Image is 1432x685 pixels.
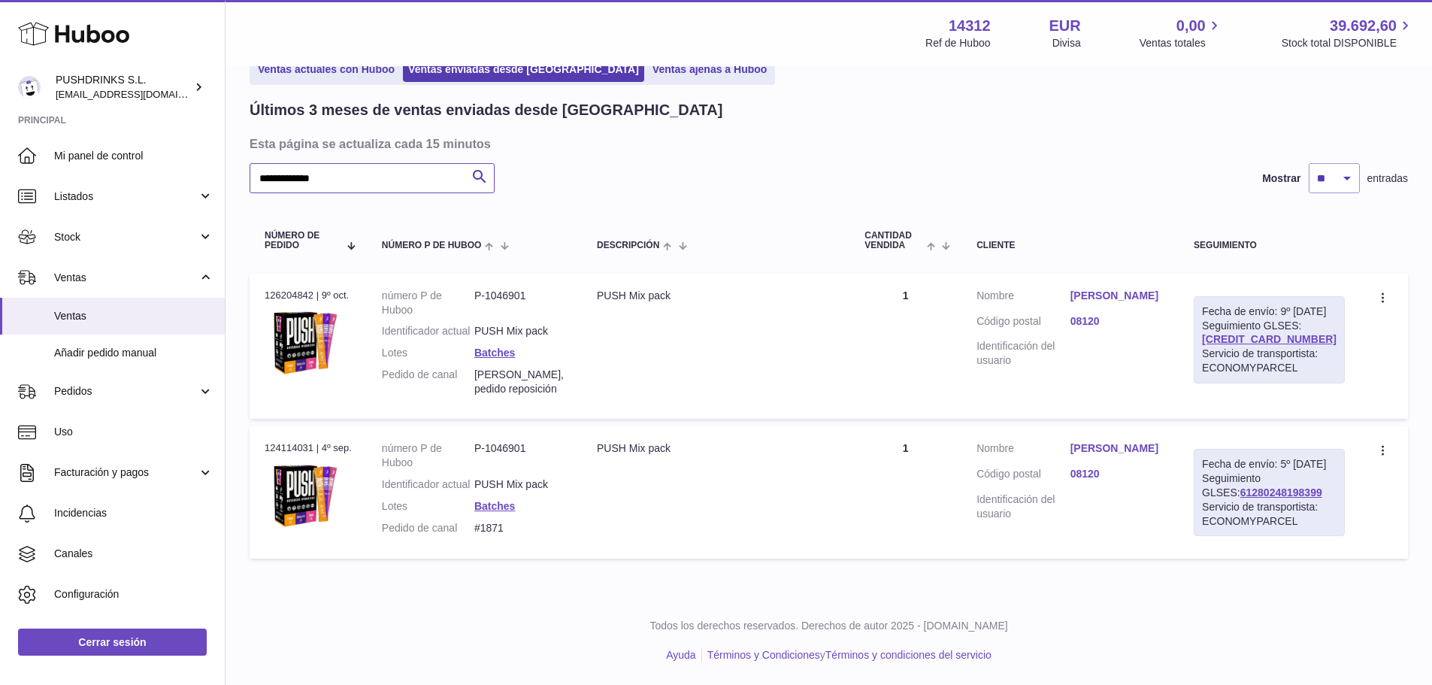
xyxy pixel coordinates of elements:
a: Batches [474,500,515,512]
a: 08120 [1070,467,1164,481]
div: Seguimiento GLSES: [1194,296,1345,383]
dd: PUSH Mix pack [474,324,567,338]
div: Cliente [976,241,1164,250]
a: 0,00 Ventas totales [1140,16,1223,50]
span: Stock [54,230,198,244]
label: Mostrar [1262,171,1300,186]
dt: Pedido de canal [382,368,474,396]
a: 39.692,60 Stock total DISPONIBLE [1282,16,1414,50]
dt: Lotes [382,499,474,514]
span: entradas [1367,171,1408,186]
img: 143121750924561.png [265,307,340,378]
span: Mi panel de control [54,149,213,163]
img: 143121750924561.png [265,460,340,532]
span: Descripción [597,241,659,250]
div: PUSH Mix pack [597,441,834,456]
span: Cantidad vendida [864,231,923,250]
div: Seguimiento [1194,241,1345,250]
span: 39.692,60 [1330,16,1397,36]
a: Ventas actuales con Huboo [253,57,400,82]
dt: Nombre [976,289,1070,307]
span: Configuración [54,587,213,602]
li: y [702,648,992,662]
span: Ventas totales [1140,36,1223,50]
span: Uso [54,425,213,439]
span: Facturación y pagos [54,465,198,480]
strong: 14312 [949,16,991,36]
dt: Identificación del usuario [976,339,1070,368]
div: Servicio de transportista: ECONOMYPARCEL [1202,347,1337,375]
div: PUSHDRINKS S.L. [56,73,191,102]
div: Seguimiento GLSES: [1194,449,1345,536]
div: 126204842 | 9º oct. [265,289,352,302]
a: 08120 [1070,314,1164,329]
div: Fecha de envío: 9º [DATE] [1202,305,1337,319]
span: Ventas [54,271,198,285]
dt: Identificador actual [382,324,474,338]
a: Batches [474,347,515,359]
span: Listados [54,189,198,204]
div: 124114031 | 4º sep. [265,441,352,455]
dt: Código postal [976,314,1070,332]
a: [PERSON_NAME] [1070,441,1164,456]
dt: Identificación del usuario [976,493,1070,521]
dt: número P de Huboo [382,289,474,317]
dd: P-1046901 [474,441,567,470]
div: Divisa [1052,36,1081,50]
a: [CREDIT_CARD_NUMBER] [1202,333,1337,345]
td: 1 [849,426,961,559]
a: [PERSON_NAME] [1070,289,1164,303]
img: internalAdmin-14312@internal.huboo.com [18,76,41,99]
div: PUSH Mix pack [597,289,834,303]
span: número P de Huboo [382,241,481,250]
dd: P-1046901 [474,289,567,317]
a: Términos y Condiciones [707,649,820,661]
h3: Esta página se actualiza cada 15 minutos [250,135,1404,152]
dd: #1871 [474,521,567,535]
a: Cerrar sesión [18,629,207,656]
span: Añadir pedido manual [54,346,213,360]
span: [EMAIL_ADDRESS][DOMAIN_NAME] [56,88,221,100]
a: 61280248198399 [1240,486,1322,499]
td: 1 [849,274,961,419]
span: Incidencias [54,506,213,520]
strong: EUR [1049,16,1081,36]
a: Ayuda [666,649,695,661]
div: Ref de Huboo [925,36,990,50]
dt: Pedido de canal [382,521,474,535]
span: 0,00 [1176,16,1206,36]
span: Ventas [54,309,213,323]
span: Stock total DISPONIBLE [1282,36,1414,50]
span: Canales [54,547,213,561]
span: Número de pedido [265,231,339,250]
div: Fecha de envío: 5º [DATE] [1202,457,1337,471]
span: Pedidos [54,384,198,399]
dd: [PERSON_NAME], pedido reposición [474,368,567,396]
dt: Lotes [382,346,474,360]
dt: Identificador actual [382,477,474,492]
dt: Código postal [976,467,1070,485]
a: Ventas ajenas a Huboo [647,57,773,82]
dt: número P de Huboo [382,441,474,470]
h2: Últimos 3 meses de ventas enviadas desde [GEOGRAPHIC_DATA] [250,100,722,120]
dd: PUSH Mix pack [474,477,567,492]
a: Ventas enviadas desde [GEOGRAPHIC_DATA] [403,57,644,82]
p: Todos los derechos reservados. Derechos de autor 2025 - [DOMAIN_NAME] [238,619,1420,633]
dt: Nombre [976,441,1070,459]
div: Servicio de transportista: ECONOMYPARCEL [1202,500,1337,529]
a: Términos y condiciones del servicio [825,649,992,661]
